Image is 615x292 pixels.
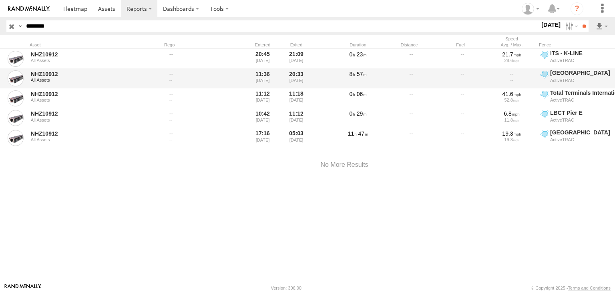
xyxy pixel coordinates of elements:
div: Distance [385,42,433,48]
div: 21.7 [489,51,535,58]
label: Search Query [17,20,23,32]
i: ? [571,2,583,15]
div: All Assets [31,98,141,102]
div: Exited [281,42,312,48]
div: Asset [30,42,142,48]
div: 11:36 [DATE] [247,69,278,88]
span: 8 [350,71,355,77]
div: Fuel [436,42,484,48]
div: 11:12 [DATE] [247,89,278,108]
div: All Assets [31,137,141,142]
div: 20:33 [DATE] [281,69,312,88]
div: All Assets [31,58,141,63]
span: 11 [348,130,357,137]
div: All Assets [31,78,141,82]
span: 0 [350,91,355,97]
span: 57 [357,71,367,77]
div: Rego [164,42,244,48]
div: Version: 306.00 [271,286,301,290]
div: 20:45 [DATE] [247,50,278,68]
div: Entered [247,42,278,48]
a: NHZ10912 [31,70,141,78]
label: [DATE] [540,20,562,29]
div: 6.8 [489,110,535,117]
span: 0 [350,51,355,58]
a: NHZ10912 [31,130,141,137]
a: Visit our Website [4,284,41,292]
a: NHZ10912 [31,110,141,117]
span: 23 [357,51,367,58]
div: 11:12 [DATE] [281,109,312,128]
div: 19.3 [489,137,535,142]
a: Terms and Conditions [568,286,611,290]
span: 47 [358,130,368,137]
div: 11:18 [DATE] [281,89,312,108]
img: rand-logo.svg [8,6,50,12]
div: 10:42 [DATE] [247,109,278,128]
div: 17:16 [DATE] [247,129,278,147]
div: 52.8 [489,98,535,102]
span: 06 [357,91,367,97]
div: Duration [334,42,382,48]
label: Search Filter Options [562,20,579,32]
div: 11.8 [489,118,535,122]
div: 05:03 [DATE] [281,129,312,147]
a: NHZ10912 [31,90,141,98]
span: 0 [350,110,355,117]
div: All Assets [31,118,141,122]
div: © Copyright 2025 - [531,286,611,290]
div: 41.6 [489,90,535,98]
div: Zulema McIntosch [519,3,542,15]
div: 28.6 [489,58,535,63]
span: 29 [357,110,367,117]
a: NHZ10912 [31,51,141,58]
div: 19.3 [489,130,535,137]
label: Export results as... [595,20,609,32]
div: 21:09 [DATE] [281,50,312,68]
